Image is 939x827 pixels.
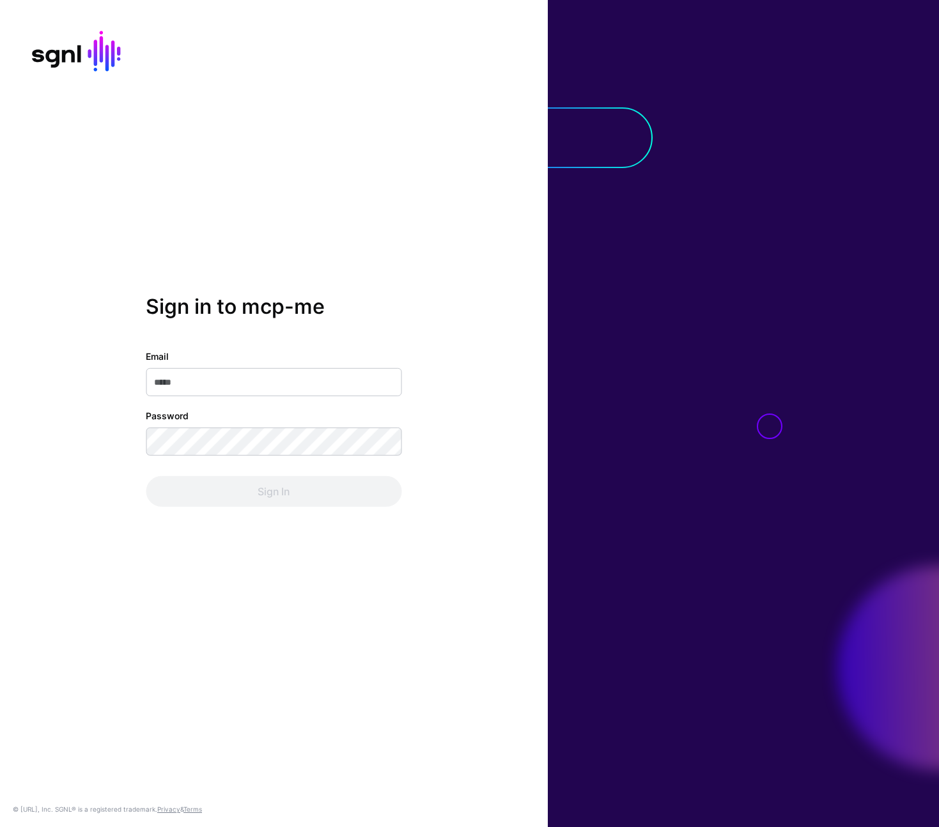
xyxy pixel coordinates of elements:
div: © [URL], Inc. SGNL® is a registered trademark. & [13,804,202,814]
a: Privacy [157,805,180,813]
label: Email [146,350,169,363]
a: Terms [183,805,202,813]
h2: Sign in to mcp-me [146,295,401,319]
label: Password [146,409,189,422]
